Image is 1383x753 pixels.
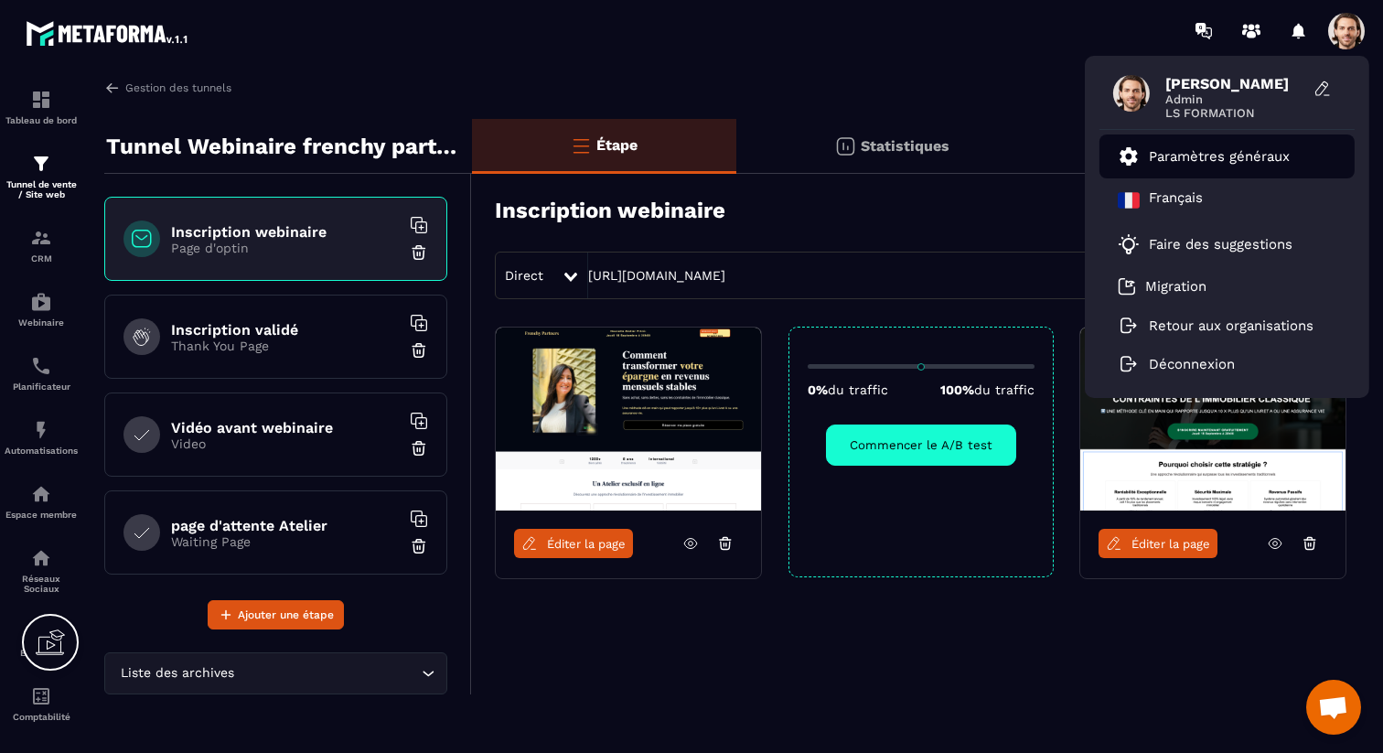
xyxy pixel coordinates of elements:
h6: Inscription validé [171,321,400,339]
span: du traffic [828,382,888,397]
img: bars-o.4a397970.svg [570,134,592,156]
input: Search for option [238,663,417,683]
img: trash [410,537,428,555]
img: trash [410,243,428,262]
a: [URL][DOMAIN_NAME] [588,268,725,283]
img: accountant [30,685,52,707]
span: Éditer la page [1131,537,1210,551]
img: formation [30,227,52,249]
span: Direct [505,268,543,283]
img: formation [30,89,52,111]
img: image [1080,328,1345,511]
h6: Inscription webinaire [171,223,400,241]
a: automationsautomationsAutomatisations [5,405,78,469]
a: Paramètres généraux [1118,145,1290,167]
p: Comptabilité [5,712,78,722]
a: Faire des suggestions [1118,233,1313,255]
p: Waiting Page [171,534,400,549]
p: CRM [5,253,78,264]
p: Tunnel Webinaire frenchy partners [106,128,458,165]
img: automations [30,419,52,441]
p: Tableau de bord [5,115,78,125]
span: LS FORMATION [1165,106,1303,120]
button: Ajouter une étape [208,600,344,629]
p: Automatisations [5,446,78,456]
a: schedulerschedulerPlanificateur [5,341,78,405]
p: Déconnexion [1149,356,1235,372]
p: E-mailing [5,648,78,658]
p: Français [1149,189,1203,211]
h6: Vidéo avant webinaire [171,419,400,436]
p: Tunnel de vente / Site web [5,179,78,199]
p: Video [171,436,400,451]
a: formationformationTableau de bord [5,75,78,139]
img: trash [410,439,428,457]
span: [PERSON_NAME] [1165,75,1303,92]
span: Ajouter une étape [238,606,334,624]
a: automationsautomationsWebinaire [5,277,78,341]
img: image [496,328,761,511]
h3: Inscription webinaire [495,198,725,223]
a: Éditer la page [514,529,633,558]
p: Planificateur [5,382,78,392]
p: Thank You Page [171,339,400,353]
p: Retour aux organisations [1149,317,1313,334]
p: Statistiques [861,137,949,155]
p: Page d'optin [171,241,400,255]
p: Réseaux Sociaux [5,574,78,594]
img: trash [410,341,428,360]
span: Liste des archives [116,663,238,683]
span: du traffic [974,382,1035,397]
span: Éditer la page [547,537,626,551]
p: 100% [940,382,1035,397]
a: Éditer la page [1099,529,1217,558]
span: Admin [1165,92,1303,106]
a: formationformationCRM [5,213,78,277]
h6: page d'attente Atelier [171,517,400,534]
a: Retour aux organisations [1118,317,1313,334]
a: emailemailE-mailing [5,608,78,672]
a: accountantaccountantComptabilité [5,672,78,736]
img: stats.20deebd0.svg [834,135,856,157]
a: social-networksocial-networkRéseaux Sociaux [5,533,78,608]
p: Faire des suggestions [1149,236,1292,253]
p: Paramètres généraux [1149,148,1290,165]
img: automations [30,483,52,505]
a: Gestion des tunnels [104,80,231,96]
a: Ouvrir le chat [1306,680,1361,735]
div: Search for option [104,652,447,694]
p: Migration [1145,278,1206,295]
img: logo [26,16,190,49]
a: formationformationTunnel de vente / Site web [5,139,78,213]
p: Étape [596,136,638,154]
img: arrow [104,80,121,96]
p: 0% [808,382,888,397]
img: formation [30,153,52,175]
button: Commencer le A/B test [826,425,1016,466]
img: scheduler [30,355,52,377]
img: social-network [30,547,52,569]
p: Webinaire [5,317,78,328]
img: automations [30,291,52,313]
p: Espace membre [5,510,78,520]
a: automationsautomationsEspace membre [5,469,78,533]
a: Migration [1118,277,1206,296]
